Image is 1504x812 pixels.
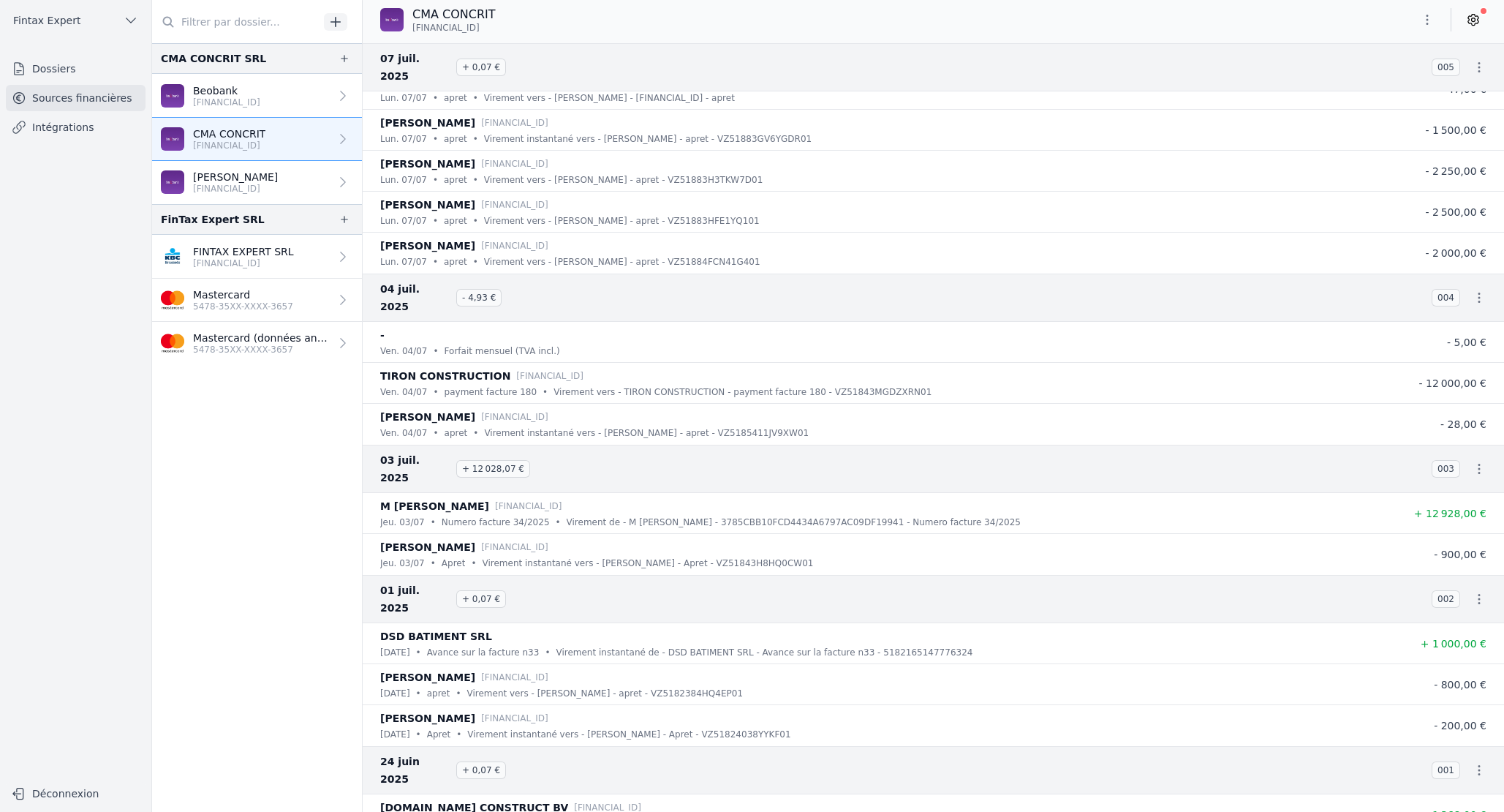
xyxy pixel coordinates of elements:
p: [FINANCIAL_ID] [193,97,260,108]
button: Fintax Expert [6,9,146,32]
span: - 12 000,00 € [1419,377,1486,389]
p: [PERSON_NAME] [380,538,475,556]
p: [FINANCIAL_ID] [481,238,548,253]
span: + 12 928,00 € [1414,508,1486,519]
span: 003 [1432,460,1460,478]
span: + 0,07 € [456,762,506,779]
p: Apret [427,727,451,742]
p: Virement vers - [PERSON_NAME] - apret - VZ51883H3TKW7D01 [484,173,763,187]
div: • [456,686,461,701]
p: [PERSON_NAME] [380,196,475,214]
a: Mastercard (données antérieures) 5478-35XX-XXXX-3657 [152,322,362,365]
p: [FINANCIAL_ID] [481,540,548,555]
div: • [433,91,438,105]
a: [PERSON_NAME] [FINANCIAL_ID] [152,161,362,204]
span: + 12 028,07 € [456,460,530,478]
p: ven. 04/07 [380,344,427,358]
p: [PERSON_NAME] [380,155,475,173]
div: • [473,132,478,146]
span: - 47,00 € [1440,83,1486,95]
p: Forfait mensuel (TVA incl.) [445,344,560,358]
p: [PERSON_NAME] [380,114,475,132]
span: - 4,93 € [456,289,502,307]
div: • [456,727,461,742]
p: [FINANCIAL_ID] [481,157,548,171]
span: - 2 000,00 € [1425,247,1486,259]
span: + 1 000,00 € [1421,638,1486,650]
p: apret [444,91,467,105]
p: apret [427,686,450,701]
p: M [PERSON_NAME] [380,497,489,515]
span: - 800,00 € [1434,679,1486,691]
p: Beobank [193,83,260,98]
div: • [433,344,438,358]
p: [FINANCIAL_ID] [481,670,548,685]
a: Mastercard 5478-35XX-XXXX-3657 [152,279,362,322]
div: • [473,426,478,440]
p: [FINANCIAL_ID] [481,198,548,212]
p: [FINANCIAL_ID] [481,116,548,130]
div: • [433,214,438,228]
div: FinTax Expert SRL [161,211,265,228]
p: Virement vers - [PERSON_NAME] - apret - VZ51883HFE1YQ101 [484,214,760,228]
a: Intégrations [6,114,146,140]
img: imageedit_2_6530439554.png [161,331,184,355]
div: CMA CONCRIT SRL [161,50,266,67]
p: FINTAX EXPERT SRL [193,244,294,259]
a: CMA CONCRIT [FINANCIAL_ID] [152,118,362,161]
span: 004 [1432,289,1460,307]
img: imageedit_2_6530439554.png [161,288,184,312]
p: Virement vers - [PERSON_NAME] - [FINANCIAL_ID] - apret [484,91,735,105]
div: • [433,132,438,146]
img: BEOBANK_CTBKBEBX.png [161,84,184,108]
p: Virement de - M [PERSON_NAME] - 3785CBB10FCD4434A6797AC09DF19941 - Numero facture 34/2025 [567,515,1021,530]
div: • [556,515,561,530]
p: [FINANCIAL_ID] [193,183,278,195]
input: Filtrer par dossier... [152,9,319,35]
span: - 200,00 € [1434,720,1486,732]
p: Apret [442,556,466,571]
div: • [543,385,548,399]
p: 5478-35XX-XXXX-3657 [193,301,293,312]
p: [FINANCIAL_ID] [193,257,294,269]
p: Mastercard [193,287,293,302]
p: lun. 07/07 [380,132,427,146]
div: • [471,556,476,571]
p: apret [444,132,467,146]
p: CMA CONCRIT [412,6,496,23]
button: Déconnexion [6,782,146,805]
span: - 2 250,00 € [1425,165,1486,177]
div: • [416,645,421,660]
p: jeu. 03/07 [380,556,425,571]
p: payment facture 180 [445,385,537,399]
span: 04 juil. 2025 [380,280,450,315]
p: ven. 04/07 [380,426,427,440]
p: Virement vers - [PERSON_NAME] - apret - VZ5182384HQ4EP01 [466,686,743,701]
span: - 5,00 € [1447,337,1486,348]
p: Virement vers - TIRON CONSTRUCTION - payment facture 180 - VZ51843MGDZXRN01 [553,385,932,399]
p: Mastercard (données antérieures) [193,331,330,345]
div: • [473,91,478,105]
p: lun. 07/07 [380,91,427,105]
div: • [416,727,421,742]
p: 5478-35XX-XXXX-3657 [193,344,330,356]
div: • [416,686,421,701]
span: - 900,00 € [1434,549,1486,560]
p: [PERSON_NAME] [380,237,475,255]
p: - [380,326,385,344]
p: apret [444,173,467,187]
span: 03 juil. 2025 [380,451,450,486]
span: - 2 500,00 € [1425,206,1486,218]
p: [PERSON_NAME] [380,710,475,727]
img: KBC_BRUSSELS_KREDBEBB.png [161,245,184,268]
p: [PERSON_NAME] [380,669,475,686]
p: CMA CONCRIT [193,127,265,141]
p: DSD BATIMENT SRL [380,628,492,645]
div: • [473,173,478,187]
a: Beobank [FINANCIAL_ID] [152,74,362,118]
p: lun. 07/07 [380,214,427,228]
p: Numero facture 34/2025 [442,515,550,530]
div: • [431,556,436,571]
a: Dossiers [6,56,146,82]
span: + 0,07 € [456,590,506,608]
